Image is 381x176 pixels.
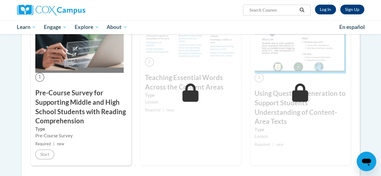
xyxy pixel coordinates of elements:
[145,14,236,58] img: Course Image
[35,88,127,126] h3: Pre-Course Survey for Supporting Middle and High School Students with Reading Comprehension
[35,150,54,159] button: Start
[255,126,346,133] label: Type
[145,58,154,66] span: 2
[163,108,164,112] span: |
[44,23,67,31] span: Engage
[145,73,236,92] h3: Teaching Essential Words Across the Content Areas
[145,99,236,105] div: Lesson
[13,20,40,34] a: Learn
[17,23,36,31] span: Learn
[167,108,174,112] span: new
[75,23,99,31] span: Explore
[40,20,71,34] a: Engage
[71,20,103,34] a: Explore
[255,89,346,126] h3: Using Question Generation to Support Studentsʹ Understanding of Content-Area Texts
[17,5,127,16] a: Cox Campus
[340,5,364,14] a: Register
[145,92,236,99] label: Type
[357,152,376,171] iframe: Button to launch messaging window
[255,142,270,147] span: Required
[57,142,64,146] span: new
[35,73,44,82] span: 1
[297,6,306,14] button: Search
[315,5,336,14] a: Log In
[35,132,127,139] div: Pre-Course Survey
[255,133,346,140] div: Lesson
[145,108,161,112] span: Required
[339,24,365,30] span: En español
[35,14,124,73] img: Course Image
[35,142,51,146] span: Required
[17,5,85,16] img: Cox Campus
[276,142,284,147] span: new
[255,73,263,82] span: 3
[107,23,127,31] span: About
[12,20,369,34] div: Main menu
[249,6,297,14] input: Search Courses
[273,142,274,147] span: |
[255,14,346,73] img: Course Image
[103,20,131,34] a: About
[35,126,127,132] label: Type
[335,21,369,33] a: En español
[53,142,55,146] span: |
